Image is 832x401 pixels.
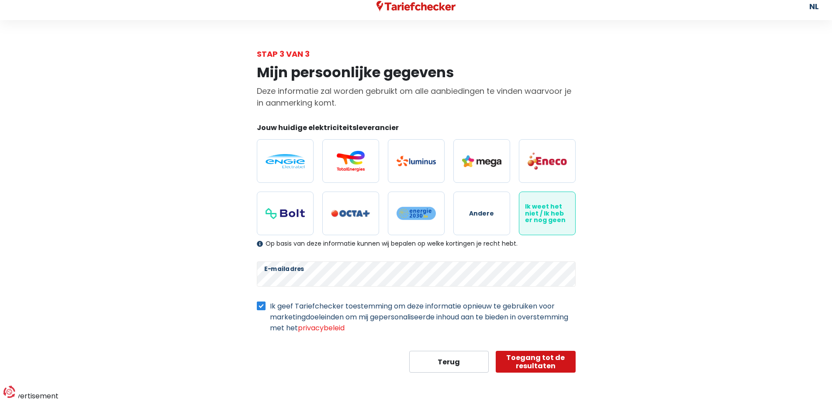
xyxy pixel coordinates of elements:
[257,123,576,136] legend: Jouw huidige elektriciteitsleverancier
[257,85,576,109] p: Deze informatie zal worden gebruikt om alle aanbiedingen te vinden waarvoor je in aanmerking komt.
[376,1,456,12] img: Tariefchecker logo
[496,351,576,373] button: Toegang tot de resultaten
[397,206,436,220] img: Energie2030
[331,151,370,171] img: Total Energies / Lampiris
[469,210,494,217] span: Andere
[298,323,345,333] a: privacybeleid
[257,48,576,60] div: Stap 3 van 3
[266,154,305,168] img: Engie / Electrabel
[266,208,305,219] img: Bolt
[397,156,436,166] img: Luminus
[409,351,489,373] button: Terug
[331,210,370,217] img: Octa+
[257,64,576,81] h1: Mijn persoonlijke gegevens
[462,155,501,167] img: Mega
[525,203,570,223] span: Ik weet het niet / Ik heb er nog geen
[528,152,567,170] img: Eneco
[257,240,576,247] div: Op basis van deze informatie kunnen wij bepalen op welke kortingen je recht hebt.
[270,301,576,333] label: Ik geef Tariefchecker toestemming om deze informatie opnieuw te gebruiken voor marketingdoeleinde...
